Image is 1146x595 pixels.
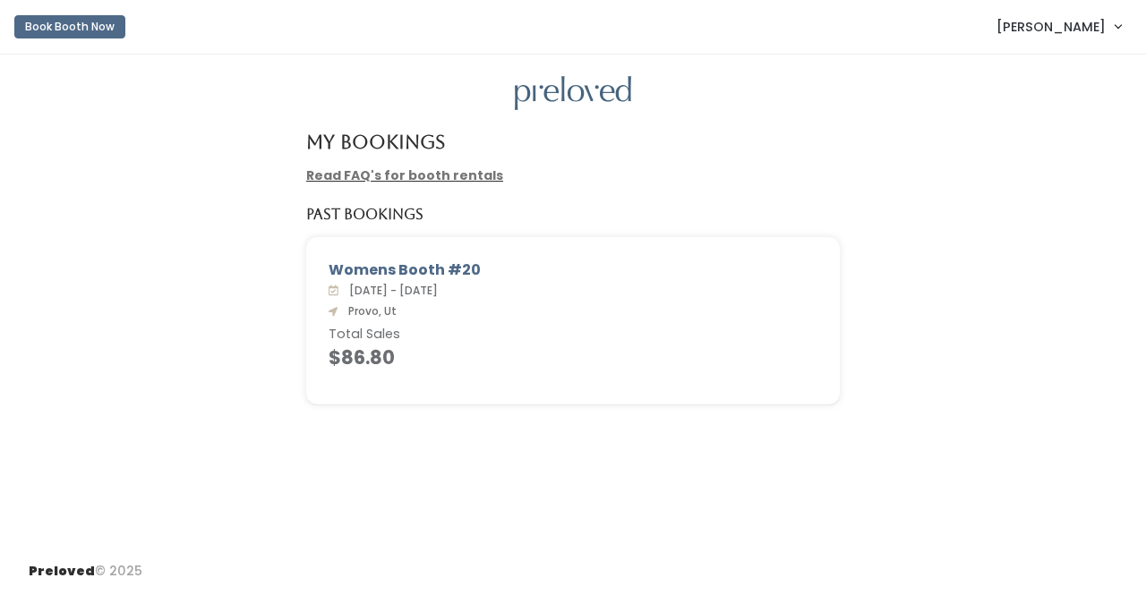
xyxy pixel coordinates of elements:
h5: Past Bookings [306,207,423,223]
div: Womens Booth #20 [329,259,817,281]
span: [DATE] - [DATE] [342,283,438,298]
span: Preloved [29,562,95,580]
h6: Total Sales [329,327,817,342]
div: © 2025 [29,548,142,581]
img: preloved logo [515,76,631,111]
button: Book Booth Now [14,15,125,38]
span: Provo, Ut [341,303,397,319]
a: Book Booth Now [14,7,125,47]
a: [PERSON_NAME] [979,7,1139,46]
h4: $86.80 [329,347,817,368]
span: [PERSON_NAME] [996,17,1106,37]
a: Read FAQ's for booth rentals [306,166,503,184]
h4: My Bookings [306,132,445,152]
